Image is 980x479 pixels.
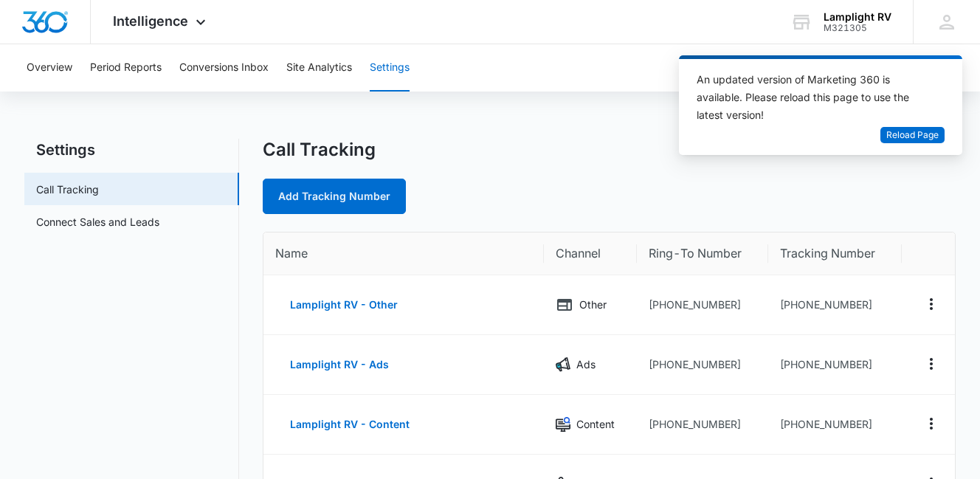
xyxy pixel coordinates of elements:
div: account id [824,23,891,33]
a: Connect Sales and Leads [36,214,159,230]
a: Call Tracking [36,182,99,197]
button: Reload Page [880,127,945,144]
p: Ads [576,356,596,373]
button: Period Reports [90,44,162,92]
img: Content [556,417,570,432]
button: Actions [919,292,943,316]
button: Overview [27,44,72,92]
button: Lamplight RV - Ads [275,347,404,382]
p: Content [576,416,615,433]
td: [PHONE_NUMBER] [768,275,902,335]
td: [PHONE_NUMBER] [637,395,768,455]
button: Actions [919,412,943,435]
p: Other [579,297,607,313]
button: Site Analytics [286,44,352,92]
a: Add Tracking Number [263,179,406,214]
th: Tracking Number [768,232,902,275]
td: [PHONE_NUMBER] [637,335,768,395]
h2: Settings [24,139,239,161]
button: Settings [370,44,410,92]
button: Lamplight RV - Content [275,407,424,442]
button: Actions [919,352,943,376]
th: Name [263,232,543,275]
button: Lamplight RV - Other [275,287,413,323]
h1: Call Tracking [263,139,376,161]
td: [PHONE_NUMBER] [768,395,902,455]
span: Reload Page [886,128,939,142]
th: Ring-To Number [637,232,768,275]
td: [PHONE_NUMBER] [768,335,902,395]
span: Intelligence [113,13,188,29]
th: Channel [544,232,637,275]
img: Ads [556,357,570,372]
td: [PHONE_NUMBER] [637,275,768,335]
div: account name [824,11,891,23]
button: Conversions Inbox [179,44,269,92]
div: An updated version of Marketing 360 is available. Please reload this page to use the latest version! [697,71,927,124]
